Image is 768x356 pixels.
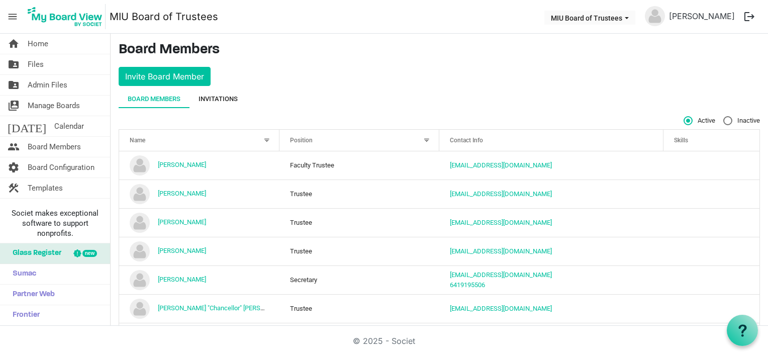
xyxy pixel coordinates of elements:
[119,180,279,208] td: andy zhong is template cell column header Name
[8,116,46,136] span: [DATE]
[450,305,552,312] a: [EMAIL_ADDRESS][DOMAIN_NAME]
[663,180,759,208] td: is template cell column header Skills
[450,161,552,169] a: [EMAIL_ADDRESS][DOMAIN_NAME]
[130,270,150,290] img: no-profile-picture.svg
[723,116,760,125] span: Inactive
[28,137,81,157] span: Board Members
[8,305,40,325] span: Frontier
[290,137,313,144] span: Position
[439,180,663,208] td: yingwu.zhong@funplus.com is template cell column header Contact Info
[663,294,759,323] td: is template cell column header Skills
[128,94,180,104] div: Board Members
[110,7,218,27] a: MIU Board of Trustees
[8,54,20,74] span: folder_shared
[439,208,663,237] td: blevine@tm.org is template cell column header Contact Info
[663,323,759,351] td: is template cell column header Skills
[130,299,150,319] img: no-profile-picture.svg
[119,90,760,108] div: tab-header
[3,7,22,26] span: menu
[8,34,20,54] span: home
[130,155,150,175] img: no-profile-picture.svg
[450,219,552,226] a: [EMAIL_ADDRESS][DOMAIN_NAME]
[8,157,20,177] span: settings
[279,237,440,265] td: Trustee column header Position
[353,336,415,346] a: © 2025 - Societ
[439,237,663,265] td: bcurrivan@gmail.com is template cell column header Contact Info
[544,11,635,25] button: MIU Board of Trustees dropdownbutton
[450,137,483,144] span: Contact Info
[25,4,106,29] img: My Board View Logo
[119,265,279,294] td: Elaine Guthrie is template cell column header Name
[450,190,552,198] a: [EMAIL_ADDRESS][DOMAIN_NAME]
[439,151,663,180] td: akouider@miu.edu is template cell column header Contact Info
[119,237,279,265] td: Bruce Currivan is template cell column header Name
[439,294,663,323] td: rajachancellor@maharishi.net is template cell column header Contact Info
[158,304,292,312] a: [PERSON_NAME] "Chancellor" [PERSON_NAME]
[119,67,211,86] button: Invite Board Member
[279,180,440,208] td: Trustee column header Position
[279,265,440,294] td: Secretary column header Position
[739,6,760,27] button: logout
[8,96,20,116] span: switch_account
[439,265,663,294] td: boardoftrustees@miu.edu6419195506 is template cell column header Contact Info
[28,54,44,74] span: Files
[645,6,665,26] img: no-profile-picture.svg
[665,6,739,26] a: [PERSON_NAME]
[663,208,759,237] td: is template cell column header Skills
[28,34,48,54] span: Home
[8,178,20,198] span: construction
[199,94,238,104] div: Invitations
[82,250,97,257] div: new
[8,75,20,95] span: folder_shared
[28,75,67,95] span: Admin Files
[158,161,206,168] a: [PERSON_NAME]
[130,213,150,233] img: no-profile-picture.svg
[119,208,279,237] td: Brian Levine is template cell column header Name
[279,294,440,323] td: Trustee column header Position
[158,218,206,226] a: [PERSON_NAME]
[8,264,36,284] span: Sumac
[684,116,715,125] span: Active
[8,285,55,305] span: Partner Web
[25,4,110,29] a: My Board View Logo
[279,208,440,237] td: Trustee column header Position
[663,151,759,180] td: is template cell column header Skills
[663,265,759,294] td: is template cell column header Skills
[158,247,206,254] a: [PERSON_NAME]
[119,294,279,323] td: Howard "Chancellor" Chandler is template cell column header Name
[130,137,145,144] span: Name
[119,151,279,180] td: Amine Kouider is template cell column header Name
[5,208,106,238] span: Societ makes exceptional software to support nonprofits.
[8,137,20,157] span: people
[279,323,440,351] td: Trustee column header Position
[663,237,759,265] td: is template cell column header Skills
[279,151,440,180] td: Faculty Trustee column header Position
[119,42,760,59] h3: Board Members
[54,116,84,136] span: Calendar
[28,178,63,198] span: Templates
[158,276,206,283] a: [PERSON_NAME]
[8,243,61,263] span: Glass Register
[158,190,206,197] a: [PERSON_NAME]
[119,323,279,351] td: James Davis is template cell column header Name
[28,96,80,116] span: Manage Boards
[674,137,688,144] span: Skills
[450,247,552,255] a: [EMAIL_ADDRESS][DOMAIN_NAME]
[450,281,485,289] a: 6419195506
[439,323,663,351] td: jdavis@jimdavisimages.com is template cell column header Contact Info
[28,157,94,177] span: Board Configuration
[130,241,150,261] img: no-profile-picture.svg
[450,271,552,279] a: [EMAIL_ADDRESS][DOMAIN_NAME]
[130,184,150,204] img: no-profile-picture.svg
